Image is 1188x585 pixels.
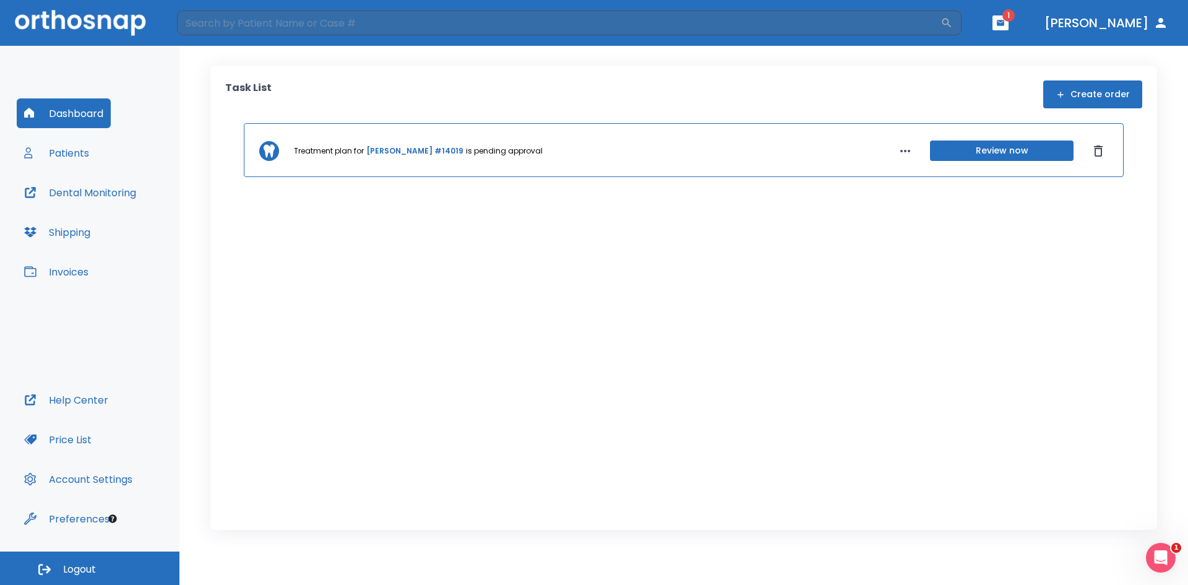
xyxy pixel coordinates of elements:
[17,217,98,247] button: Shipping
[1088,141,1108,161] button: Dismiss
[17,138,97,168] button: Patients
[1171,543,1181,553] span: 1
[17,504,117,534] button: Preferences
[1146,543,1176,573] iframe: Intercom live chat
[107,513,118,524] div: Tooltip anchor
[17,464,140,494] button: Account Settings
[63,563,96,576] span: Logout
[1039,12,1173,34] button: [PERSON_NAME]
[15,10,146,35] img: Orthosnap
[17,178,144,207] button: Dental Monitoring
[17,257,96,287] button: Invoices
[466,145,543,157] p: is pending approval
[17,385,116,415] button: Help Center
[225,80,272,108] p: Task List
[1002,9,1015,22] span: 1
[17,425,99,454] button: Price List
[1043,80,1142,108] button: Create order
[366,145,463,157] a: [PERSON_NAME] #14019
[930,141,1074,161] button: Review now
[294,145,364,157] p: Treatment plan for
[17,98,111,128] button: Dashboard
[177,11,940,35] input: Search by Patient Name or Case #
